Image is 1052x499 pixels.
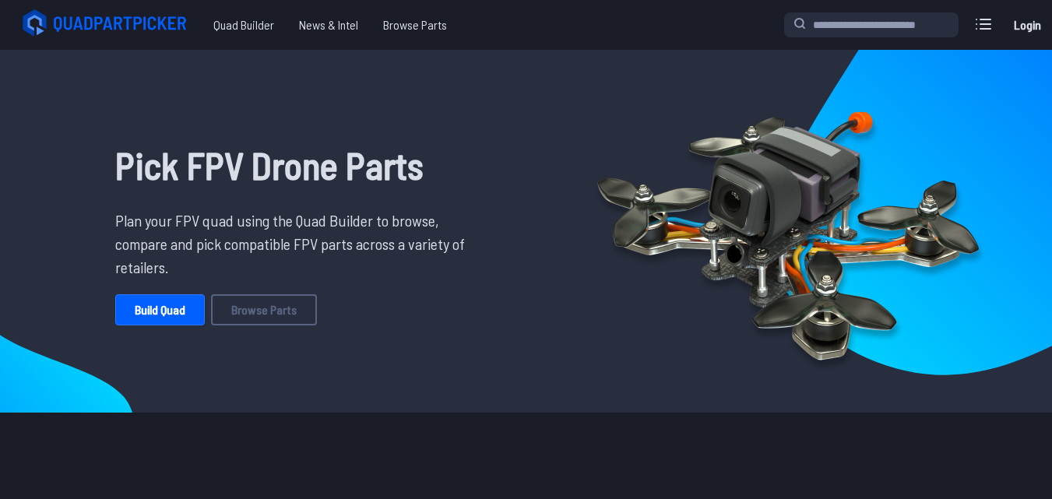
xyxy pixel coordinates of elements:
a: Browse Parts [371,9,459,40]
a: Login [1008,9,1046,40]
p: Plan your FPV quad using the Quad Builder to browse, compare and pick compatible FPV parts across... [115,209,477,279]
img: Quadcopter [564,76,1012,387]
h1: Pick FPV Drone Parts [115,137,477,193]
a: Build Quad [115,294,205,325]
a: News & Intel [287,9,371,40]
a: Quad Builder [201,9,287,40]
a: Browse Parts [211,294,317,325]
